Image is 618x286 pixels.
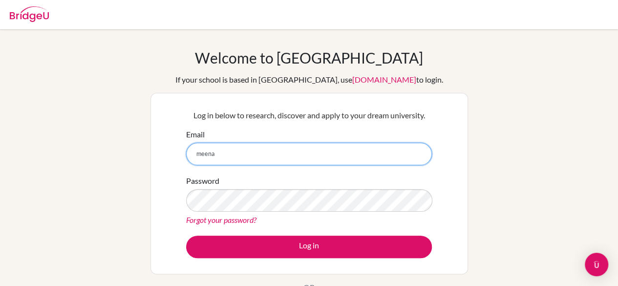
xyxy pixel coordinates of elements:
p: Log in below to research, discover and apply to your dream university. [186,110,432,121]
label: Email [186,129,205,140]
h1: Welcome to [GEOGRAPHIC_DATA] [195,49,423,66]
label: Password [186,175,219,187]
img: Bridge-U [10,6,49,22]
a: [DOMAIN_NAME] [352,75,416,84]
div: If your school is based in [GEOGRAPHIC_DATA], use to login. [175,74,443,86]
div: Open Intercom Messenger [585,253,608,276]
a: Forgot your password? [186,215,256,224]
button: Log in [186,236,432,258]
